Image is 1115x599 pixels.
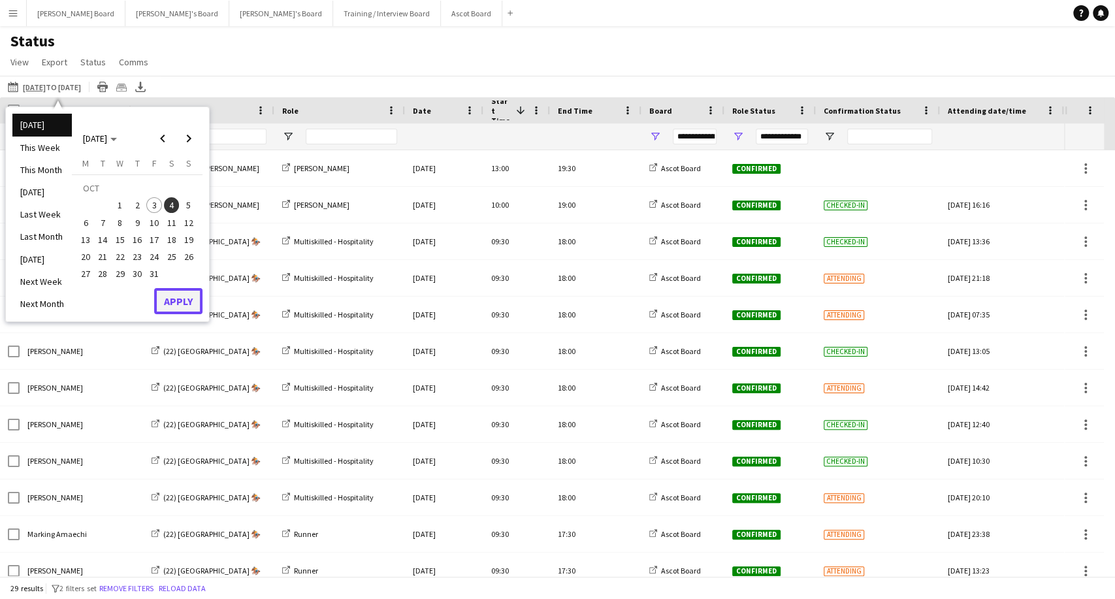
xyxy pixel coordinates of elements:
span: [PERSON_NAME] [294,200,349,210]
span: Role [282,106,299,116]
span: 17 [146,232,162,248]
a: Multiskilled - Hospitality [282,456,374,466]
a: Ascot Board [649,419,701,429]
span: 28 [95,267,111,282]
button: 20-10-2025 [77,248,94,265]
div: 09:30 [483,370,550,406]
a: Comms [114,54,154,71]
span: 13 [78,232,93,248]
span: Attending [824,383,864,393]
span: 19 [181,232,197,248]
span: Status [80,56,106,68]
div: [DATE] [405,443,483,479]
span: [PERSON_NAME] [27,346,83,356]
span: 21 [95,249,111,265]
tcxspan: Call 03-10-2025 via 3CX [23,82,46,92]
a: Multiskilled - Hospitality [282,236,374,246]
span: Ascot Board [661,310,701,319]
span: Confirmation Status [824,106,901,116]
a: [PERSON_NAME] [282,200,349,210]
button: 06-10-2025 [77,214,94,231]
button: Remove filters [97,581,156,596]
span: Multiskilled - Hospitality [294,383,374,393]
div: 17:30 [550,516,641,552]
button: 19-10-2025 [180,231,197,248]
span: 5 [181,197,197,213]
li: This Week [12,137,72,159]
div: [DATE] [405,260,483,296]
span: 27 [78,267,93,282]
div: [DATE] 21:18 [948,260,1056,296]
span: (22) [GEOGRAPHIC_DATA] 🏇🏼 [163,456,261,466]
button: 14-10-2025 [94,231,111,248]
span: Confirmed [732,493,781,503]
span: Multiskilled - Hospitality [294,273,374,283]
button: 28-10-2025 [94,265,111,282]
button: 02-10-2025 [129,197,146,214]
span: Confirmed [732,347,781,357]
a: Multiskilled - Hospitality [282,383,374,393]
span: 3 [146,197,162,213]
span: F [152,157,157,169]
div: 09:30 [483,516,550,552]
div: 19:00 [550,187,641,223]
span: (22) [GEOGRAPHIC_DATA] 🏇🏼 [163,346,261,356]
span: Confirmed [732,420,781,430]
div: 09:30 [483,223,550,259]
span: Checked-in [824,457,867,466]
div: 13:00 [483,150,550,186]
li: Last Month [12,225,72,248]
app-action-btn: Print [95,79,110,95]
a: [PERSON_NAME] [282,163,349,173]
span: Multiskilled - Hospitality [294,456,374,466]
div: 19:30 [550,150,641,186]
span: (22) [GEOGRAPHIC_DATA] 🏇🏼 [163,566,261,575]
span: Date [413,106,431,116]
div: [DATE] [405,479,483,515]
button: Open Filter Menu [732,131,744,142]
span: Multiskilled - Hospitality [294,493,374,502]
button: [PERSON_NAME]'s Board [125,1,229,26]
span: Multiskilled - Hospitality [294,310,374,319]
a: (22) [GEOGRAPHIC_DATA] 🏇🏼 [152,419,261,429]
a: (22) [GEOGRAPHIC_DATA] 🏇🏼 [152,493,261,502]
button: [PERSON_NAME]'s Board [229,1,333,26]
span: 22 [112,249,128,265]
button: 30-10-2025 [129,265,146,282]
div: 09:30 [483,443,550,479]
span: 26 [181,249,197,265]
span: Attending [824,493,864,503]
a: Ascot Board [649,529,701,539]
button: Open Filter Menu [824,131,835,142]
li: [DATE] [12,114,72,136]
span: Multiskilled - Hospitality [294,236,374,246]
span: (22) [GEOGRAPHIC_DATA] 🏇🏼 [163,273,261,283]
a: Ascot Board [649,456,701,466]
input: Confirmation Status Filter Input [847,129,932,144]
span: 12 [181,215,197,231]
span: Confirmed [732,530,781,540]
div: 09:30 [483,260,550,296]
span: Job Title [152,106,185,116]
span: Confirmed [732,274,781,283]
button: 15-10-2025 [112,231,129,248]
span: Checked-in [824,237,867,247]
span: (22) [GEOGRAPHIC_DATA] 🏇🏼 [163,310,261,319]
span: Marking Amaechi [27,529,87,539]
span: 14 [95,232,111,248]
span: Comms [119,56,148,68]
div: 18:00 [550,260,641,296]
div: 09:30 [483,479,550,515]
button: 21-10-2025 [94,248,111,265]
div: [DATE] [405,187,483,223]
button: Training / Interview Board [333,1,441,26]
span: Attending [824,530,864,540]
span: Attending [824,274,864,283]
span: [PERSON_NAME] [27,456,83,466]
td: OCT [77,180,197,197]
a: Multiskilled - Hospitality [282,419,374,429]
button: Open Filter Menu [282,131,294,142]
button: [DATE]to [DATE] [5,79,84,95]
span: Runner [294,529,318,539]
a: (22) [GEOGRAPHIC_DATA] 🏇🏼 [152,346,261,356]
